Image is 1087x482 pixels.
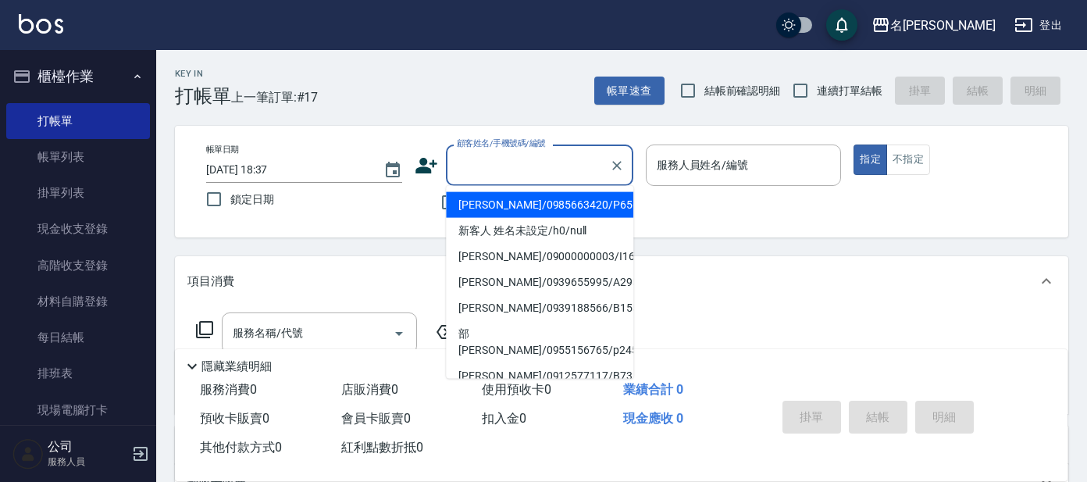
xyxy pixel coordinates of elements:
li: 新客人 姓名未設定/h0/null [446,218,633,244]
a: 現金收支登錄 [6,211,150,247]
span: 扣入金 0 [482,411,526,426]
span: 使用預收卡 0 [482,382,551,397]
a: 帳單列表 [6,139,150,175]
button: 登出 [1008,11,1068,40]
button: 不指定 [886,145,930,175]
span: 服務消費 0 [200,382,257,397]
a: 現場電腦打卡 [6,392,150,428]
li: [PERSON_NAME]/0939655995/A295 [446,270,633,295]
a: 材料自購登錄 [6,284,150,320]
h5: 公司 [48,439,127,455]
button: 帳單速查 [594,77,665,105]
p: 服務人員 [48,455,127,469]
button: Clear [606,155,628,177]
button: 指定 [854,145,887,175]
h2: Key In [175,69,231,79]
img: Person [12,438,44,470]
li: [PERSON_NAME]/09000000003/I16 [446,244,633,270]
span: 業績合計 0 [623,382,683,397]
button: save [826,9,857,41]
button: 櫃檯作業 [6,56,150,97]
div: 名[PERSON_NAME] [890,16,996,35]
span: 現金應收 0 [623,411,683,426]
li: 部[PERSON_NAME]/0955156765/p2451 [446,321,633,363]
a: 打帳單 [6,103,150,139]
span: 連續打單結帳 [817,83,882,99]
li: [PERSON_NAME]/0985663420/P656 [446,192,633,218]
span: 上一筆訂單:#17 [231,87,319,107]
span: 結帳前確認明細 [704,83,781,99]
input: YYYY/MM/DD hh:mm [206,157,368,183]
img: Logo [19,14,63,34]
button: 名[PERSON_NAME] [865,9,1002,41]
h3: 打帳單 [175,85,231,107]
li: [PERSON_NAME]/0939188566/B155 [446,295,633,321]
li: [PERSON_NAME]/0912577117/B73 [446,363,633,389]
div: 項目消費 [175,256,1068,306]
button: Choose date, selected date is 2025-09-25 [374,152,412,189]
label: 顧客姓名/手機號碼/編號 [457,137,546,149]
a: 高階收支登錄 [6,248,150,284]
a: 掛單列表 [6,175,150,211]
button: Open [387,321,412,346]
span: 會員卡販賣 0 [341,411,411,426]
span: 紅利點數折抵 0 [341,440,423,455]
span: 預收卡販賣 0 [200,411,269,426]
p: 項目消費 [187,273,234,290]
span: 其他付款方式 0 [200,440,282,455]
a: 每日結帳 [6,320,150,355]
a: 排班表 [6,355,150,391]
label: 帳單日期 [206,144,239,155]
span: 鎖定日期 [230,191,274,208]
p: 隱藏業績明細 [201,359,272,375]
span: 店販消費 0 [341,382,398,397]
